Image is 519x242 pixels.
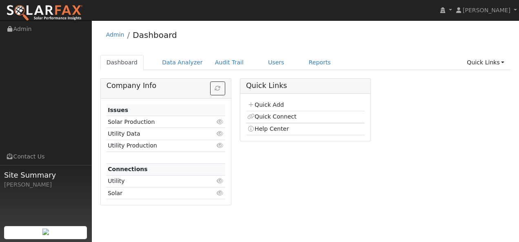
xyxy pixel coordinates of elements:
h5: Quick Links [246,81,365,90]
strong: Issues [108,107,128,113]
a: Dashboard [133,30,177,40]
a: Audit Trail [209,55,250,70]
span: Site Summary [4,169,87,180]
img: retrieve [42,229,49,235]
td: Utility Production [106,140,206,152]
img: SolarFax [6,4,83,22]
div: [PERSON_NAME] [4,180,87,189]
i: Click to view [217,178,224,184]
a: Quick Connect [247,113,296,120]
i: Click to view [217,143,224,148]
a: Dashboard [100,55,144,70]
strong: Connections [108,166,148,172]
a: Quick Add [247,101,284,108]
a: Users [262,55,291,70]
a: Help Center [247,125,289,132]
a: Quick Links [461,55,510,70]
i: Click to view [217,131,224,136]
a: Reports [303,55,337,70]
td: Utility [106,175,206,187]
h5: Company Info [106,81,225,90]
i: Click to view [217,119,224,125]
span: [PERSON_NAME] [463,7,510,13]
td: Utility Data [106,128,206,140]
a: Data Analyzer [156,55,209,70]
td: Solar Production [106,116,206,128]
a: Admin [106,31,124,38]
i: Click to view [217,190,224,196]
td: Solar [106,187,206,199]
